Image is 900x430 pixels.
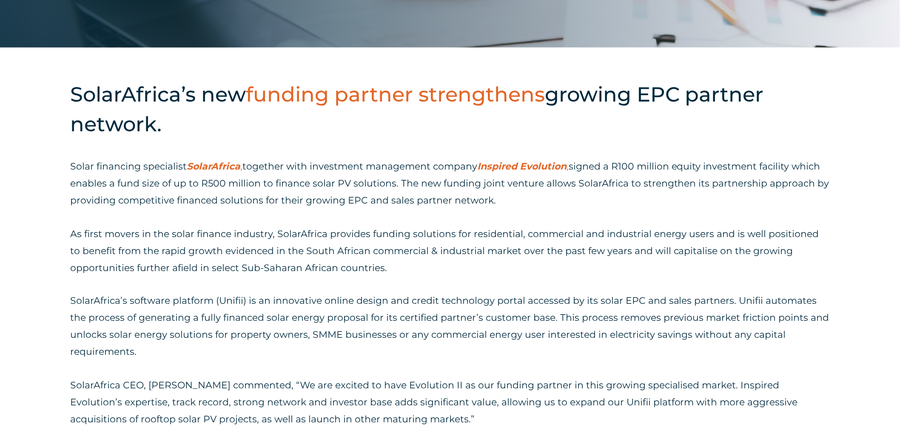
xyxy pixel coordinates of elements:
[70,377,830,428] p: SolarAfrica CEO, [PERSON_NAME] commented, “We are excited to have Evolution II as our funding par...
[187,161,242,172] span: ,
[477,161,569,172] span: ,
[70,158,830,209] p: Solar financing specialist together with investment management company signed a R100 million equi...
[70,79,830,139] h2: SolarAfrica’s new growing EPC partner network.
[187,161,240,172] a: SolarAfrica
[246,82,545,107] span: funding partner strengthens
[70,293,830,361] p: SolarAfrica’s software platform (Unifii) is an innovative online design and credit technology por...
[477,161,567,172] a: Inspired Evolution
[70,226,830,277] p: As first movers in the solar finance industry, SolarAfrica provides funding solutions for residen...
